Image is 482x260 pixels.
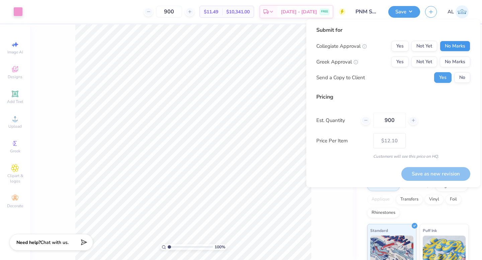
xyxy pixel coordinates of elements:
span: Image AI [7,49,23,55]
div: Vinyl [425,194,444,205]
span: Upload [8,124,22,129]
span: Decorate [7,203,23,209]
label: Price Per Item [316,137,368,145]
span: Add Text [7,99,23,104]
div: Submit for [316,26,470,34]
strong: Need help? [16,239,41,246]
input: Untitled Design [350,5,383,18]
div: Rhinestones [367,208,400,218]
span: $11.49 [204,8,218,15]
div: Customers will see this price on HQ. [316,153,470,159]
input: – – [373,113,406,128]
button: Yes [391,56,409,67]
div: Send a Copy to Client [316,74,365,82]
span: FREE [321,9,328,14]
span: AL [448,8,454,16]
span: 100 % [215,244,225,250]
div: Transfers [396,194,423,205]
label: Est. Quantity [316,117,356,124]
a: AL [448,5,469,18]
div: Collegiate Approval [316,42,367,50]
button: Yes [391,41,409,51]
span: Clipart & logos [3,173,27,184]
button: Not Yet [411,56,437,67]
button: Yes [434,72,452,83]
span: Designs [8,74,22,80]
button: No Marks [440,56,470,67]
div: Greek Approval [316,58,358,66]
span: Greek [10,148,20,154]
div: Applique [367,194,394,205]
input: – – [156,6,182,18]
button: Save [388,6,420,18]
button: Not Yet [411,41,437,51]
div: Pricing [316,93,470,101]
span: Puff Ink [423,227,437,234]
span: [DATE] - [DATE] [281,8,317,15]
span: $10,341.00 [226,8,250,15]
span: Standard [370,227,388,234]
button: No [454,72,470,83]
div: Foil [446,194,461,205]
img: Ashley Lara [456,5,469,18]
span: Chat with us. [41,239,69,246]
button: No Marks [440,41,470,51]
